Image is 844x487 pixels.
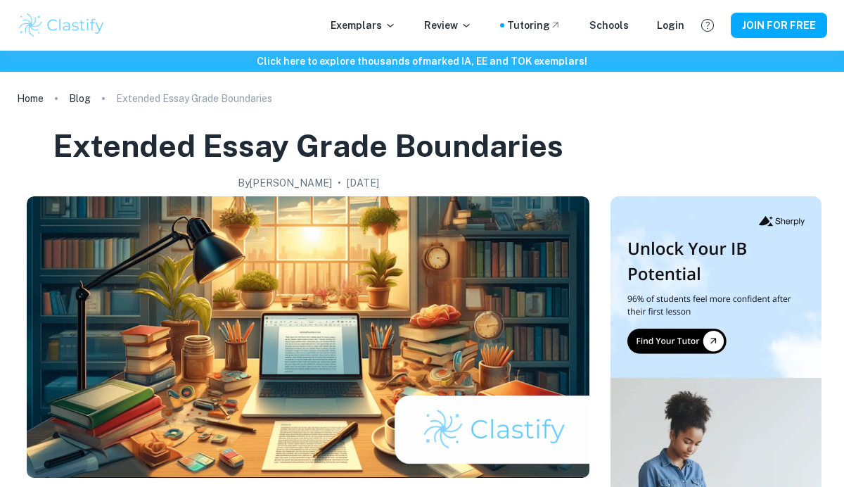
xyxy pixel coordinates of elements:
[589,18,629,33] a: Schools
[424,18,472,33] p: Review
[17,89,44,108] a: Home
[696,13,720,37] button: Help and Feedback
[347,175,379,191] h2: [DATE]
[53,125,563,167] h1: Extended Essay Grade Boundaries
[3,53,841,69] h6: Click here to explore thousands of marked IA, EE and TOK exemplars !
[27,196,589,478] img: Extended Essay Grade Boundaries cover image
[69,89,91,108] a: Blog
[116,91,272,106] p: Extended Essay Grade Boundaries
[238,175,332,191] h2: By [PERSON_NAME]
[507,18,561,33] a: Tutoring
[338,175,341,191] p: •
[17,11,106,39] img: Clastify logo
[331,18,396,33] p: Exemplars
[731,13,827,38] button: JOIN FOR FREE
[657,18,684,33] a: Login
